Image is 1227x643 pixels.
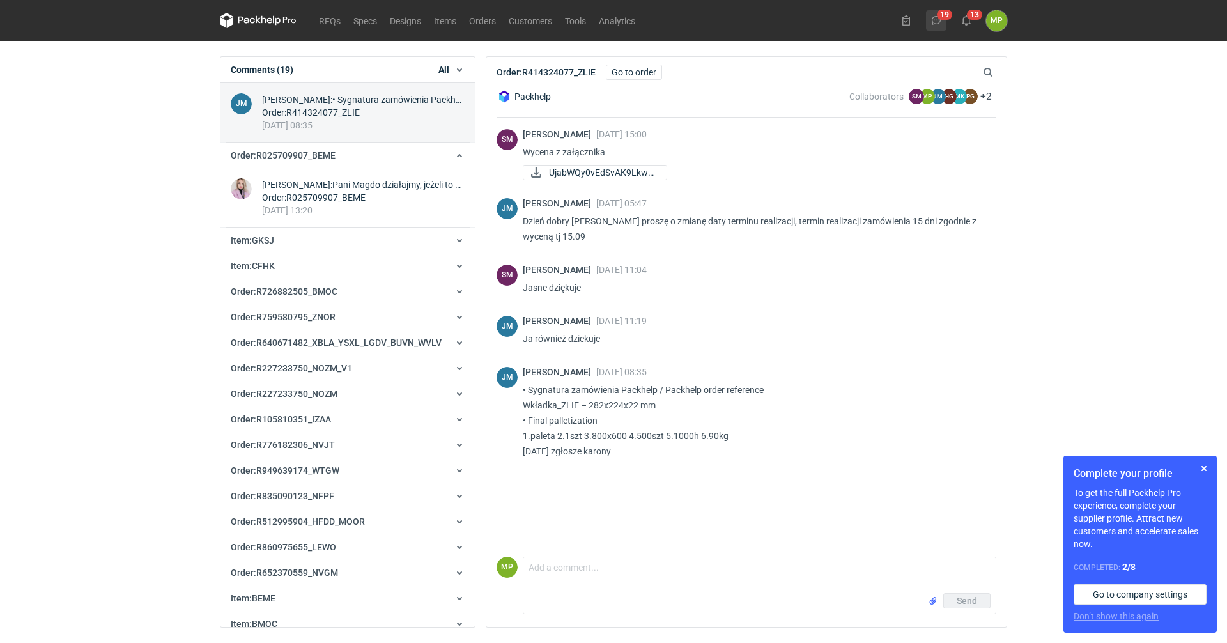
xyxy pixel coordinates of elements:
div: Sebastian Markut [497,129,518,150]
p: Ja również dziekuje [523,331,986,346]
p: Jasne dziękuje [523,280,986,295]
span: [PERSON_NAME] [523,265,596,275]
div: Order : R414324077_ZLIE [262,106,465,119]
svg: Packhelp Pro [220,13,297,28]
a: Designs [383,13,428,28]
p: Wycena z załącznika [523,144,986,160]
button: +2 [980,91,992,102]
img: Klaudia Wiśniewska [231,178,252,199]
button: Don’t show this again [1074,610,1159,623]
a: RFQs [313,13,347,28]
a: Customers [502,13,559,28]
a: Klaudia Wiśniewska[PERSON_NAME]:Pani Magdo działajmy, jeżeli to wystarczająco wyeliminuje problem... [220,168,475,228]
button: Order:R025709907_BEME [220,143,475,168]
figcaption: SM [497,265,518,286]
strong: 2 / 8 [1122,562,1136,572]
button: Order:R860975655_LEWO [220,534,475,560]
span: Order : R640671482_XBLA_YSXL_LGDV_BUVN_WVLV [231,337,442,348]
img: Packhelp [497,89,512,104]
figcaption: JM [930,89,946,104]
button: Order:R759580795_ZNOR [220,304,475,330]
p: To get the full Packhelp Pro experience, complete your supplier profile. Attract new customers an... [1074,486,1207,550]
a: Items [428,13,463,28]
span: [DATE] 08:35 [596,367,647,377]
p: • Sygnatura zamówienia Packhelp / Packhelp order reference Wkładka_ZLIE – 282x224x22 mm • Final p... [523,382,986,459]
div: Joanna Myślak [497,316,518,337]
h1: Comments (19) [231,63,293,76]
button: 13 [956,10,976,31]
button: 19 [926,10,946,31]
span: Order : R949639174_WTGW [231,465,339,476]
span: Order : R835090123_NFPF [231,491,334,501]
a: Go to order [606,65,662,80]
span: Item : BEME [231,593,275,603]
figcaption: SM [497,129,518,150]
input: Search [980,65,1021,80]
span: Order : R759580795_ZNOR [231,312,336,322]
span: Order : R652370559_NVGM [231,568,338,578]
span: [DATE] 15:00 [596,129,647,139]
div: Joanna Myślak [497,198,518,219]
span: Order : R105810351_IZAA [231,414,331,424]
div: Magdalena Polakowska [497,557,518,578]
span: Send [957,596,977,605]
figcaption: MK [952,89,967,104]
button: All [438,63,465,76]
button: Order:R949639174_WTGW [220,458,475,483]
span: [PERSON_NAME] [523,129,596,139]
button: Order:R776182306_NVJT [220,432,475,458]
div: Completed: [1074,561,1207,574]
div: [DATE] 08:35 [262,119,465,132]
button: Order:R726882505_BMOC [220,279,475,304]
span: [DATE] 11:19 [596,316,647,326]
span: Item : GKSJ [231,235,274,245]
span: UjabWQy0vEdSvAK9LkwA... [549,166,656,180]
button: Skip for now [1196,461,1212,476]
span: [PERSON_NAME] [523,367,596,377]
button: Order:R105810351_IZAA [220,407,475,432]
div: Order : R025709907_BEME [262,191,465,204]
div: Joanna Myślak [231,93,252,114]
div: [PERSON_NAME] : Pani Magdo działajmy, jeżeli to wystarczająco wyeliminuje problem to jest ok [262,178,465,191]
a: Tools [559,13,592,28]
button: Item:CFHK [220,253,475,279]
span: Order : R227233750_NOZM [231,389,337,399]
span: Order : R512995904_HFDD_MOOR [231,516,365,527]
button: Order:R652370559_NVGM [220,560,475,585]
figcaption: JM [231,93,252,114]
div: Sebastian Markut [497,265,518,286]
button: Item:BEME [220,585,475,611]
span: Order : R726882505_BMOC [231,286,337,297]
h1: Complete your profile [1074,466,1207,481]
figcaption: PG [962,89,978,104]
button: MP [986,10,1007,31]
span: Order : R776182306_NVJT [231,440,335,450]
div: Magdalena Polakowska [986,10,1007,31]
span: Order : R227233750_NOZM_V1 [231,363,352,373]
div: Packhelp [497,89,551,104]
div: [PERSON_NAME] : • Sygnatura zamówienia Packhelp / Packhelp order reference Wkładka_ZLIE – 282x224... [262,93,465,106]
button: Order:R512995904_HFDD_MOOR [220,509,475,534]
a: Analytics [592,13,642,28]
a: JM[PERSON_NAME]:• Sygnatura zamówienia Packhelp / Packhelp order reference Wkładka_ZLIE – 282x224... [220,83,475,143]
span: [DATE] 05:47 [596,198,647,208]
p: Dzień dobry [PERSON_NAME] proszę o zmianę daty terminu realizacji, termin realizacji zamówienia 1... [523,213,986,244]
a: Orders [463,13,502,28]
figcaption: JM [497,198,518,219]
button: Order:R227233750_NOZM_V1 [220,355,475,381]
h2: Order : R414324077_ZLIE [497,66,596,79]
a: Go to company settings [1074,584,1207,605]
a: UjabWQy0vEdSvAK9LkwA... [523,165,667,180]
figcaption: MP [497,557,518,578]
button: Send [943,593,991,608]
figcaption: JM [497,367,518,388]
div: UjabWQy0vEdSvAK9LkwA0jH56N1M18oLpDGJMoEf (1).docx [523,165,651,180]
figcaption: SM [909,89,924,104]
span: Order : R860975655_LEWO [231,542,336,552]
a: Specs [347,13,383,28]
span: Item : BMOC [231,619,277,629]
span: Collaborators [849,91,904,102]
button: Item:BMOC [220,611,475,637]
